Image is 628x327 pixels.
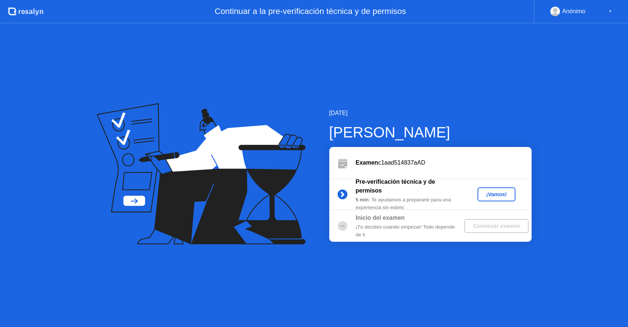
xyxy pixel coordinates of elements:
div: Anónimo [562,7,585,16]
div: [DATE] [329,109,532,118]
div: : Te ayudamos a prepararte para una experiencia sin estrés [356,196,462,211]
b: Pre-verificación técnica y de permisos [356,179,435,194]
b: Inicio del examen [356,215,405,221]
div: Comenzar examen [467,223,526,229]
button: Comenzar examen [464,219,529,233]
div: ¡Tú decides cuándo empezar! Todo depende de ti [356,223,462,238]
div: ¡Vamos! [480,191,513,197]
div: ▼ [609,7,612,16]
div: [PERSON_NAME] [329,121,532,143]
button: ¡Vamos! [478,187,516,201]
b: 5 min [356,197,369,202]
div: c1aad514837aAD [356,158,532,167]
b: Examen [356,159,378,166]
